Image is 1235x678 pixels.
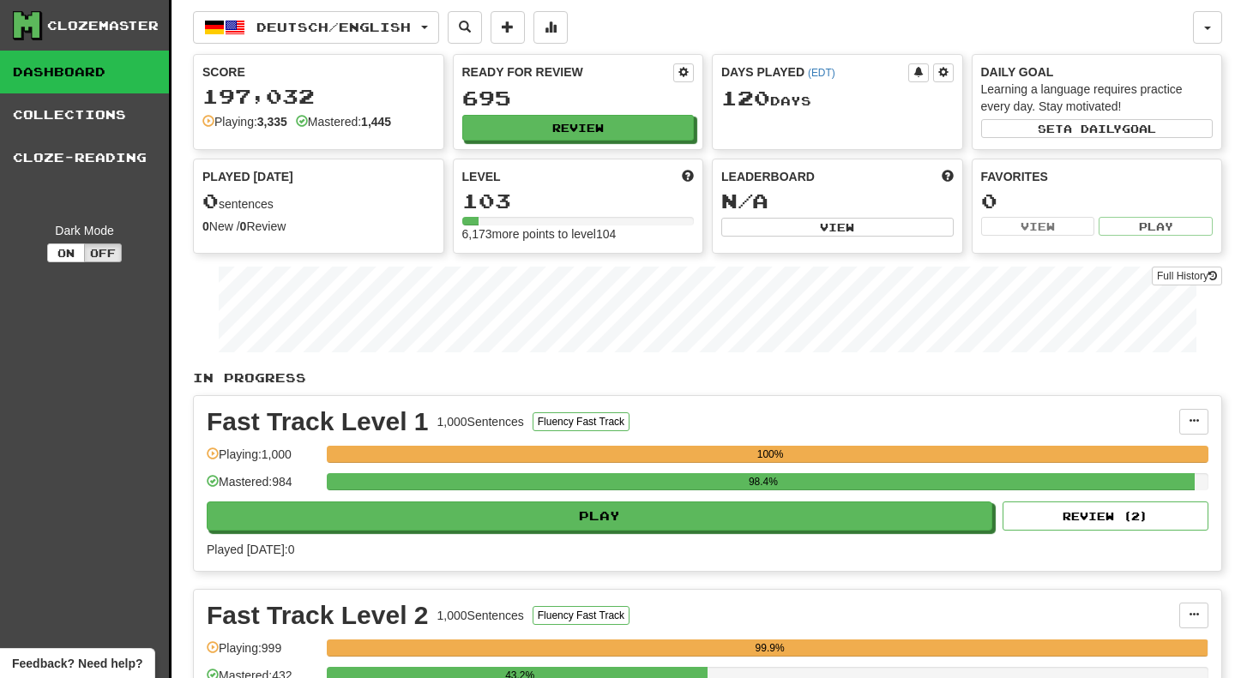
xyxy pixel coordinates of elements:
[721,63,908,81] div: Days Played
[721,86,770,110] span: 120
[1152,267,1222,285] a: Full History
[721,218,954,237] button: View
[533,11,568,44] button: More stats
[721,87,954,110] div: Day s
[981,119,1214,138] button: Seta dailygoal
[462,63,674,81] div: Ready for Review
[202,218,435,235] div: New / Review
[47,17,159,34] div: Clozemaster
[202,113,287,130] div: Playing:
[207,446,318,474] div: Playing: 1,000
[462,168,501,185] span: Level
[332,473,1194,490] div: 98.4%
[533,412,630,431] button: Fluency Fast Track
[202,189,219,213] span: 0
[462,115,695,141] button: Review
[193,369,1222,387] p: In Progress
[202,190,435,213] div: sentences
[193,11,439,44] button: Deutsch/English
[462,87,695,109] div: 695
[1099,217,1213,236] button: Play
[437,413,524,430] div: 1,000 Sentences
[256,20,411,34] span: Deutsch / English
[981,81,1214,115] div: Learning a language requires practice every day. Stay motivated!
[207,409,429,435] div: Fast Track Level 1
[942,168,954,185] span: This week in points, UTC
[437,607,524,624] div: 1,000 Sentences
[202,168,293,185] span: Played [DATE]
[981,63,1214,81] div: Daily Goal
[202,219,209,233] strong: 0
[13,222,156,239] div: Dark Mode
[1003,501,1208,531] button: Review (2)
[721,168,815,185] span: Leaderboard
[47,243,85,262] button: On
[207,639,318,668] div: Playing: 999
[202,86,435,107] div: 197,032
[207,473,318,501] div: Mastered: 984
[202,63,435,81] div: Score
[240,219,247,233] strong: 0
[207,603,429,628] div: Fast Track Level 2
[981,217,1095,236] button: View
[296,113,391,130] div: Mastered:
[361,115,391,129] strong: 1,445
[84,243,122,262] button: Off
[981,168,1214,185] div: Favorites
[332,639,1208,657] div: 99.9%
[207,543,294,556] span: Played [DATE]: 0
[12,655,142,672] span: Open feedback widget
[462,190,695,212] div: 103
[808,67,835,79] a: (EDT)
[448,11,482,44] button: Search sentences
[682,168,694,185] span: Score more points to level up
[207,501,992,531] button: Play
[721,189,768,213] span: N/A
[332,446,1208,463] div: 100%
[491,11,525,44] button: Add sentence to collection
[257,115,287,129] strong: 3,335
[533,606,630,625] button: Fluency Fast Track
[462,225,695,243] div: 6,173 more points to level 104
[981,190,1214,212] div: 0
[1063,123,1122,135] span: a daily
